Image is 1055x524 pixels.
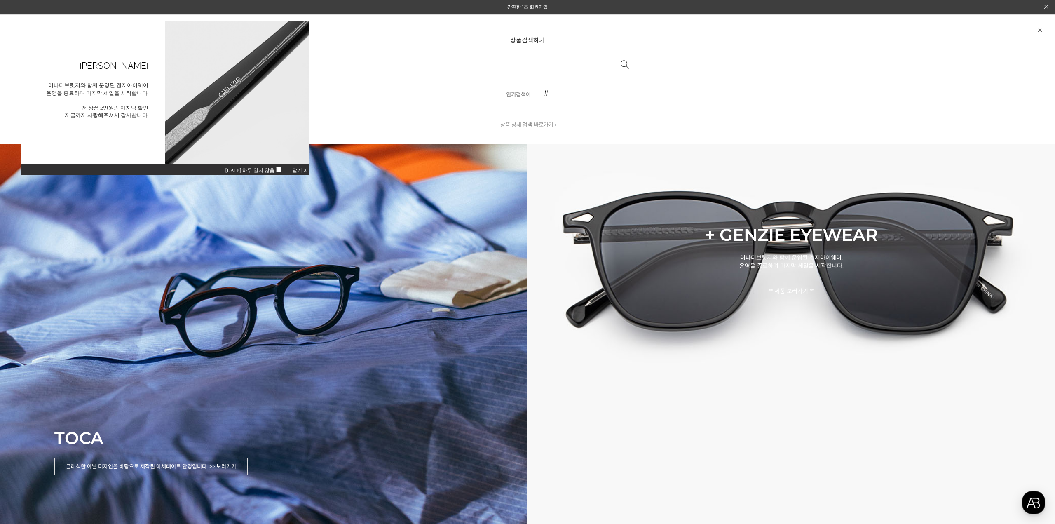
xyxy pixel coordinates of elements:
[26,274,31,280] span: 홈
[641,224,942,244] p: + GENZIE EYEWEAR
[641,249,942,300] p: 어나더브릿지와 함께 운영된 겐지아이웨어. 운영을 종료하며 마지막 세일을 시작합니다. ** 제품 보러가기 **
[54,261,106,282] a: 대화
[54,458,248,475] p: 클래식한 아넬 디자인을 바탕으로 제작된 아세테이트 안경입니다. >> 보러가기
[144,0,288,144] img: sample1
[500,121,556,128] a: 상품 상세 검색 바로가기
[59,36,128,55] h2: [PERSON_NAME]
[506,89,531,98] strong: 인기검색어
[2,261,54,282] a: 홈
[106,261,158,282] a: 설정
[539,89,549,98] a: #
[404,35,651,44] h2: 상품검색하기
[127,274,137,280] span: 설정
[205,147,264,153] span: [DATE] 하루 열지 않음
[507,4,548,10] a: 간편한 1초 회원가입
[26,57,128,65] p: 어나더브릿지와 함께 운영된 겐지아이웨어 운영을 종료하며 마지막 세일을 시작합니다. 전 상품 2만원의 마지막 할인 지금까지 사랑해주셔서 감사합니다.
[75,274,85,281] span: 대화
[54,428,248,448] p: TOCA
[272,147,286,153] span: 닫기 X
